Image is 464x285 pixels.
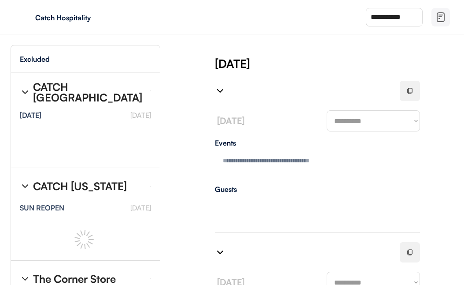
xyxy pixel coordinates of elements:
[20,274,30,284] img: chevron-right%20%281%29.svg
[435,12,446,22] img: file-02.svg
[20,56,50,63] div: Excluded
[217,115,245,126] font: [DATE]
[215,86,225,96] img: chevron-right%20%281%29.svg
[130,111,151,120] font: [DATE]
[20,112,41,119] div: [DATE]
[130,203,151,212] font: [DATE]
[33,274,116,284] div: The Corner Store
[215,139,420,146] div: Events
[35,14,146,21] div: Catch Hospitality
[20,204,64,211] div: SUN REOPEN
[20,181,30,191] img: chevron-right%20%281%29.svg
[215,186,420,193] div: Guests
[20,87,30,97] img: chevron-right%20%281%29.svg
[215,247,225,258] img: chevron-right%20%281%29.svg
[215,56,464,71] div: [DATE]
[18,10,32,24] img: yH5BAEAAAAALAAAAAABAAEAAAIBRAA7
[33,181,127,191] div: CATCH [US_STATE]
[33,82,143,103] div: CATCH [GEOGRAPHIC_DATA]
